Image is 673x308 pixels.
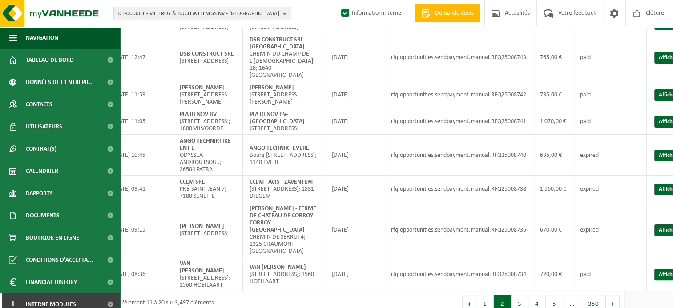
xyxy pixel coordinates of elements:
[533,135,573,176] td: 635,00 €
[384,33,533,81] td: rfq.opportunities.sendpayment.manual.RFQ25008743
[173,135,243,176] td: ODYSSEA ANDROUTSOU .; 26504 PATRA
[180,138,231,152] strong: ANGO TECHNIKI IKE ENT E
[173,81,243,108] td: [STREET_ADDRESS][PERSON_NAME]
[415,4,480,22] a: Demande devis
[325,257,384,291] td: [DATE]
[26,71,94,93] span: Données de l'entrepr...
[180,84,224,91] strong: [PERSON_NAME]
[180,51,234,57] strong: DSB CONSTRUCT SRL
[243,135,325,176] td: Bourg [STREET_ADDRESS]; 1140 EVERE
[26,49,74,71] span: Tableau de bord
[580,92,591,98] span: paid
[384,108,533,135] td: rfq.opportunities.sendpayment.manual.RFQ25008741
[26,138,56,160] span: Contrat(s)
[580,227,599,233] span: expired
[250,179,313,185] strong: CCLM - AVIS - ZAVENTEM
[433,9,476,18] span: Demande devis
[325,202,384,257] td: [DATE]
[26,204,60,227] span: Documents
[325,176,384,202] td: [DATE]
[26,227,79,249] span: Boutique en ligne
[26,182,53,204] span: Rapports
[533,257,573,291] td: 720,00 €
[243,33,325,81] td: CHEMIN DU CHAMP DE L'[DEMOGRAPHIC_DATA] 18; 1640 [GEOGRAPHIC_DATA]
[173,257,243,291] td: [STREET_ADDRESS]; 1560 HOEILAART
[384,81,533,108] td: rfq.opportunities.sendpayment.manual.RFQ25008742
[243,108,325,135] td: [STREET_ADDRESS]
[106,81,173,108] td: [DATE] 11:59
[106,135,173,176] td: [DATE] 10:45
[106,33,173,81] td: [DATE] 12:47
[180,223,224,230] strong: [PERSON_NAME]
[106,176,173,202] td: [DATE] 09:41
[250,264,306,271] strong: VAN [PERSON_NAME]
[533,81,573,108] td: 735,00 €
[180,260,224,274] strong: VAN [PERSON_NAME]
[533,108,573,135] td: 1 070,00 €
[113,7,291,20] button: 01-000001 - VILLEROY & BOCH WELLNESS NV - [GEOGRAPHIC_DATA]
[118,7,279,20] span: 01-000001 - VILLEROY & BOCH WELLNESS NV - [GEOGRAPHIC_DATA]
[325,33,384,81] td: [DATE]
[173,33,243,81] td: [STREET_ADDRESS]
[26,93,52,116] span: Contacts
[384,135,533,176] td: rfq.opportunities.sendpayment.manual.RFQ25008740
[250,145,309,152] strong: ANGO TECHNIKI-EVERE
[339,7,401,20] label: Information interne
[173,202,243,257] td: [STREET_ADDRESS]
[580,54,591,61] span: paid
[533,33,573,81] td: 765,00 €
[243,176,325,202] td: [STREET_ADDRESS]; 1831 DIEGEM
[173,108,243,135] td: [STREET_ADDRESS]; 1800 VILVOORDE
[106,108,173,135] td: [DATE] 11:05
[250,84,294,91] strong: [PERSON_NAME]
[384,257,533,291] td: rfq.opportunities.sendpayment.manual.RFQ25008734
[250,111,305,125] strong: PFA RENOV BV-[GEOGRAPHIC_DATA]
[26,249,93,271] span: Conditions d'accepta...
[325,108,384,135] td: [DATE]
[325,81,384,108] td: [DATE]
[243,202,325,257] td: CHEMIN DE SERRUI 4; 1325 CHAUMONT-[GEOGRAPHIC_DATA]
[106,202,173,257] td: [DATE] 09:15
[250,205,316,233] strong: [PERSON_NAME] - FERME DE CHATEAU DE CORROY - CORROY-[GEOGRAPHIC_DATA]
[26,271,77,293] span: Financial History
[384,176,533,202] td: rfq.opportunities.sendpayment.manual.RFQ25008738
[26,116,62,138] span: Utilisateurs
[325,135,384,176] td: [DATE]
[250,36,305,50] strong: DSB CONSTRUCT SRL-[GEOGRAPHIC_DATA]
[173,176,243,202] td: PRÉ-SAINT-JEAN 7; 7180 SENEFFE
[580,118,591,125] span: paid
[533,202,573,257] td: 670,00 €
[106,257,173,291] td: [DATE] 08:36
[580,186,599,192] span: expired
[180,111,217,118] strong: PFA RENOV BV
[580,152,599,159] span: expired
[26,27,58,49] span: Navigation
[180,179,205,185] strong: CCLM SRL
[243,257,325,291] td: [STREET_ADDRESS]; 1560 HOEILAART
[384,202,533,257] td: rfq.opportunities.sendpayment.manual.RFQ25008735
[26,160,58,182] span: Calendrier
[243,81,325,108] td: [STREET_ADDRESS][PERSON_NAME]
[533,176,573,202] td: 1 560,00 €
[580,271,591,278] span: paid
